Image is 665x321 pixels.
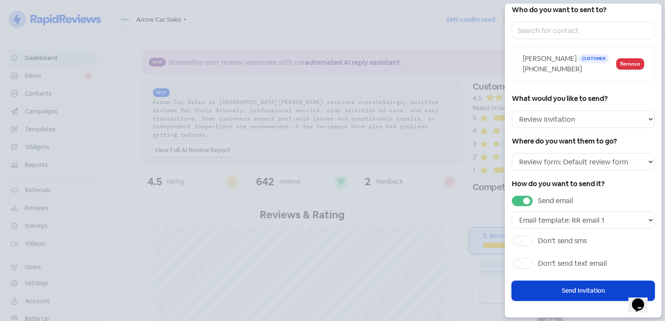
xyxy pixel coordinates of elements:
[512,281,655,301] button: Send Invitation
[512,92,655,105] h5: What would you like to send?
[538,196,573,206] label: Send email
[538,258,607,269] label: Don't send text email
[628,286,656,312] iframe: chat widget
[617,59,644,69] button: Remove
[523,64,617,74] div: [PHONE_NUMBER]
[512,135,655,148] h5: Where do you want them to go?
[512,177,655,191] h5: How do you want to send it?
[523,54,577,63] span: [PERSON_NAME]
[512,3,655,17] h5: Who do you want to sent to?
[512,22,655,39] input: Search for contact
[538,236,587,246] label: Don't send sms
[578,54,609,63] span: Customer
